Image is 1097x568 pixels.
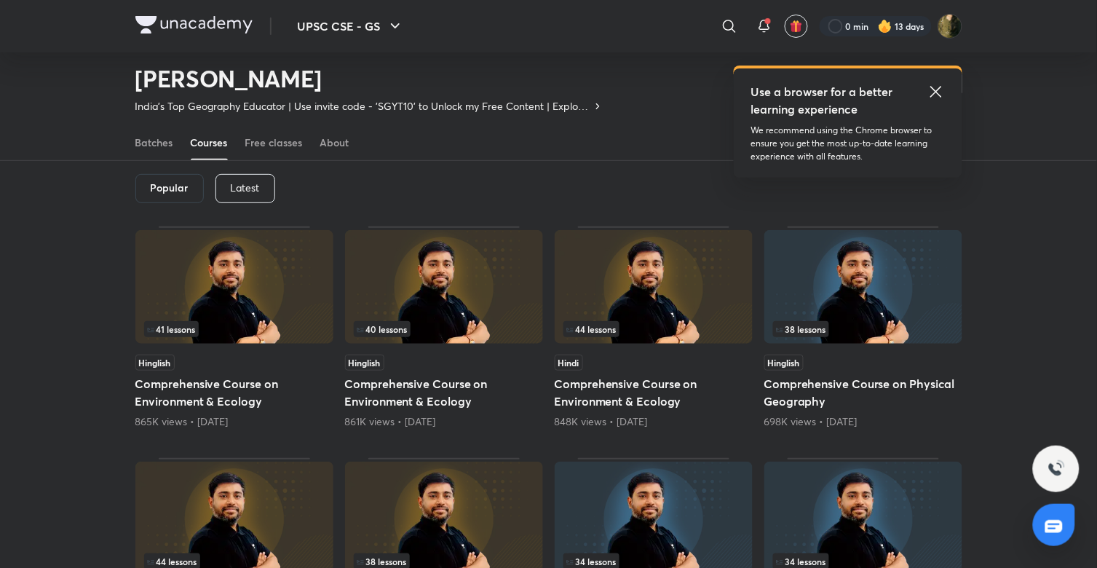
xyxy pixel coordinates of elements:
[878,19,892,33] img: streak
[1048,460,1065,478] img: ttu
[555,355,583,371] span: Hindi
[191,135,228,150] div: Courses
[135,135,173,150] div: Batches
[764,226,962,429] div: Comprehensive Course on Physical Geography
[345,355,384,371] span: Hinglish
[563,321,744,337] div: infocontainer
[555,230,753,344] img: Thumbnail
[135,375,333,410] h5: Comprehensive Course on Environment & Ecology
[135,16,253,37] a: Company Logo
[147,325,196,334] span: 41 lessons
[320,125,349,160] a: About
[357,325,408,334] span: 40 lessons
[354,321,534,337] div: left
[245,125,303,160] a: Free classes
[764,414,962,429] div: 698K views • 2 years ago
[764,355,804,371] span: Hinglish
[555,226,753,429] div: Comprehensive Course on Environment & Ecology
[135,125,173,160] a: Batches
[776,325,826,334] span: 38 lessons
[245,135,303,150] div: Free classes
[354,321,534,337] div: infosection
[354,321,534,337] div: infocontainer
[345,375,543,410] h5: Comprehensive Course on Environment & Ecology
[563,321,744,337] div: infosection
[751,124,945,163] p: We recommend using the Chrome browser to ensure you get the most up-to-date learning experience w...
[144,321,325,337] div: infosection
[563,321,744,337] div: left
[135,355,175,371] span: Hinglish
[785,15,808,38] button: avatar
[555,375,753,410] h5: Comprehensive Course on Environment & Ecology
[566,557,617,566] span: 34 lessons
[135,99,592,114] p: India's Top Geography Educator | Use invite code - 'SGYT10' to Unlock my Free Content | Explore t...
[938,14,962,39] img: Ruhi Chi
[751,83,896,118] h5: Use a browser for a better learning experience
[773,321,954,337] div: infocontainer
[764,375,962,410] h5: Comprehensive Course on Physical Geography
[231,182,260,194] p: Latest
[345,226,543,429] div: Comprehensive Course on Environment & Ecology
[764,230,962,344] img: Thumbnail
[773,321,954,337] div: infosection
[566,325,617,334] span: 44 lessons
[135,230,333,344] img: Thumbnail
[144,321,325,337] div: infocontainer
[135,226,333,429] div: Comprehensive Course on Environment & Ecology
[357,557,407,566] span: 38 lessons
[144,321,325,337] div: left
[345,230,543,344] img: Thumbnail
[555,414,753,429] div: 848K views • 4 years ago
[191,125,228,160] a: Courses
[135,414,333,429] div: 865K views • 2 years ago
[135,64,603,93] h2: [PERSON_NAME]
[135,16,253,33] img: Company Logo
[147,557,197,566] span: 44 lessons
[790,20,803,33] img: avatar
[151,182,189,194] h6: Popular
[320,135,349,150] div: About
[289,12,413,41] button: UPSC CSE - GS
[345,414,543,429] div: 861K views • 3 years ago
[773,321,954,337] div: left
[776,557,826,566] span: 34 lessons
